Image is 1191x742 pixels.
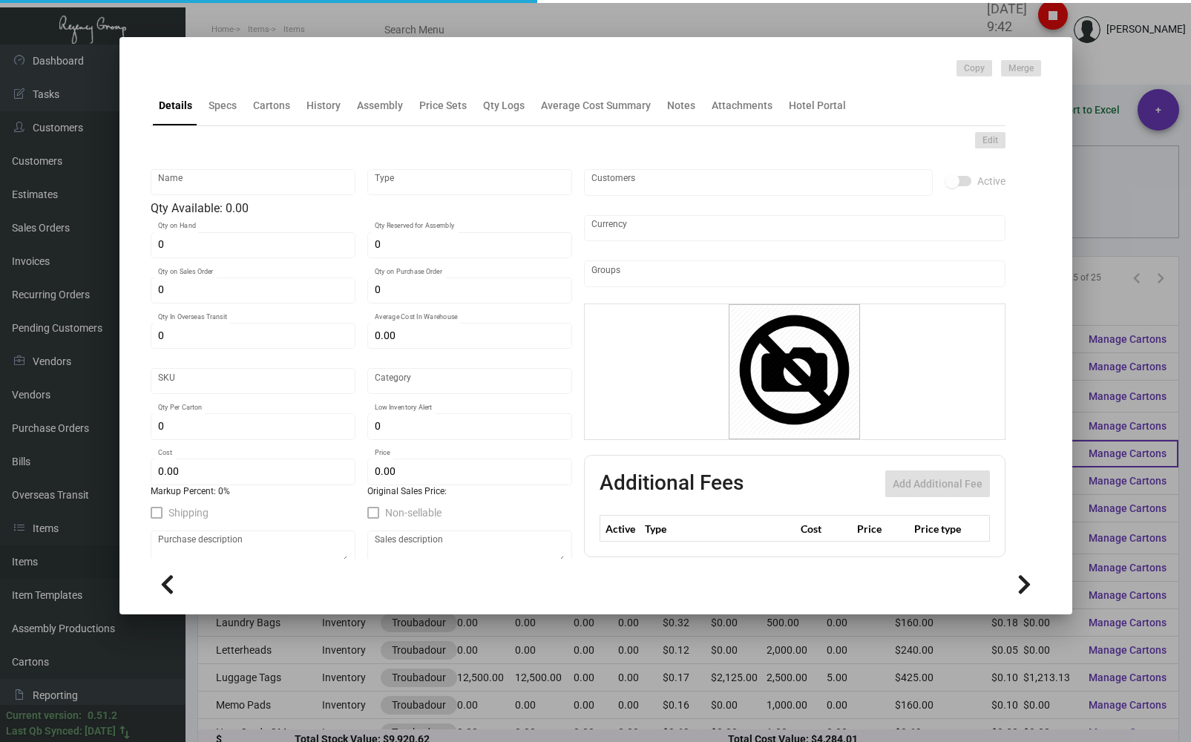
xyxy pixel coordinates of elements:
span: Non-sellable [385,504,442,522]
div: Average Cost Summary [541,98,651,114]
div: 0.51.2 [88,708,117,723]
span: Merge [1008,62,1034,75]
button: Edit [975,132,1005,148]
th: Cost [797,516,854,542]
button: Copy [957,60,992,76]
th: Type [641,516,796,542]
span: Shipping [168,504,209,522]
div: History [306,98,341,114]
button: Add Additional Fee [885,470,990,497]
input: Add new.. [591,268,997,280]
div: Assembly [357,98,403,114]
div: Details [159,98,192,114]
th: Active [600,516,641,542]
button: Merge [1001,60,1041,76]
h2: Additional Fees [600,470,744,497]
span: Add Additional Fee [893,478,982,490]
div: Current version: [6,708,82,723]
div: Qty Available: 0.00 [151,200,572,217]
th: Price [853,516,911,542]
span: Edit [982,134,998,147]
div: Price Sets [419,98,467,114]
div: Hotel Portal [789,98,846,114]
span: Active [977,172,1005,190]
input: Add new.. [591,177,925,188]
div: Specs [209,98,237,114]
div: Notes [667,98,695,114]
div: Cartons [253,98,290,114]
div: Last Qb Synced: [DATE] [6,723,116,739]
div: Attachments [712,98,772,114]
th: Price type [911,516,973,542]
span: Copy [964,62,985,75]
div: Qty Logs [483,98,525,114]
